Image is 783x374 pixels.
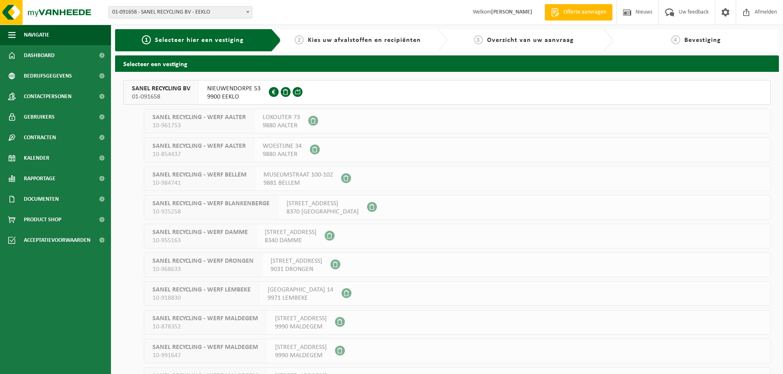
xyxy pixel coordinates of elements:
[545,4,612,21] a: Offerte aanvragen
[152,150,246,158] span: 10-854437
[286,208,359,216] span: 8370 [GEOGRAPHIC_DATA]
[263,113,300,122] span: LOKOUTER 73
[152,294,251,302] span: 10-918830
[115,55,779,71] h2: Selecteer een vestiging
[207,85,261,93] span: NIEUWENDORPE 53
[152,228,248,236] span: SANEL RECYCLING - WERF DAMME
[24,127,56,148] span: Contracten
[132,85,190,93] span: SANEL RECYCLING BV
[152,200,270,208] span: SANEL RECYCLING - WERF BLANKENBERGE
[152,286,251,294] span: SANEL RECYCLING - WERF LEMBEKE
[671,35,680,44] span: 4
[152,208,270,216] span: 10-925258
[275,323,327,331] span: 9990 MALDEGEM
[24,86,72,107] span: Contactpersonen
[491,9,532,15] strong: [PERSON_NAME]
[152,265,254,273] span: 10-968633
[684,37,721,44] span: Bevestiging
[268,294,333,302] span: 9971 LEMBEKE
[286,200,359,208] span: [STREET_ADDRESS]
[275,351,327,360] span: 9990 MALDEGEM
[152,257,254,265] span: SANEL RECYCLING - WERF DRONGEN
[474,35,483,44] span: 3
[24,148,49,168] span: Kalender
[152,171,247,179] span: SANEL RECYCLING - WERF BELLEM
[152,236,248,245] span: 10-955163
[275,343,327,351] span: [STREET_ADDRESS]
[487,37,574,44] span: Overzicht van uw aanvraag
[275,314,327,323] span: [STREET_ADDRESS]
[24,25,49,45] span: Navigatie
[152,351,258,360] span: 10-991647
[152,179,247,187] span: 10-984741
[263,179,333,187] span: 9881 BELLEM
[24,168,55,189] span: Rapportage
[24,189,59,209] span: Documenten
[270,265,322,273] span: 9031 DRONGEN
[132,93,190,101] span: 01-091658
[263,122,300,130] span: 9880 AALTER
[152,314,258,323] span: SANEL RECYCLING - WERF MALDEGEM
[263,142,302,150] span: WOESTIJNE 34
[24,209,61,230] span: Product Shop
[265,228,316,236] span: [STREET_ADDRESS]
[308,37,421,44] span: Kies uw afvalstoffen en recipiënten
[152,323,258,331] span: 10-878352
[152,122,246,130] span: 10-961753
[142,35,151,44] span: 1
[270,257,322,265] span: [STREET_ADDRESS]
[263,171,333,179] span: MUSEUMSTRAAT 100-102
[268,286,333,294] span: [GEOGRAPHIC_DATA] 14
[155,37,244,44] span: Selecteer hier een vestiging
[152,113,246,122] span: SANEL RECYCLING - WERF AALTER
[109,7,252,18] span: 01-091658 - SANEL RECYCLING BV - EEKLO
[24,230,90,250] span: Acceptatievoorwaarden
[152,142,246,150] span: SANEL RECYCLING - WERF AALTER
[24,66,72,86] span: Bedrijfsgegevens
[295,35,304,44] span: 2
[265,236,316,245] span: 8340 DAMME
[263,150,302,158] span: 9880 AALTER
[24,45,55,66] span: Dashboard
[24,107,55,127] span: Gebruikers
[207,93,261,101] span: 9900 EEKLO
[109,6,252,18] span: 01-091658 - SANEL RECYCLING BV - EEKLO
[561,8,608,16] span: Offerte aanvragen
[123,80,771,105] button: SANEL RECYCLING BV 01-091658 NIEUWENDORPE 539900 EEKLO
[152,343,258,351] span: SANEL RECYCLING - WERF MALDEGEM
